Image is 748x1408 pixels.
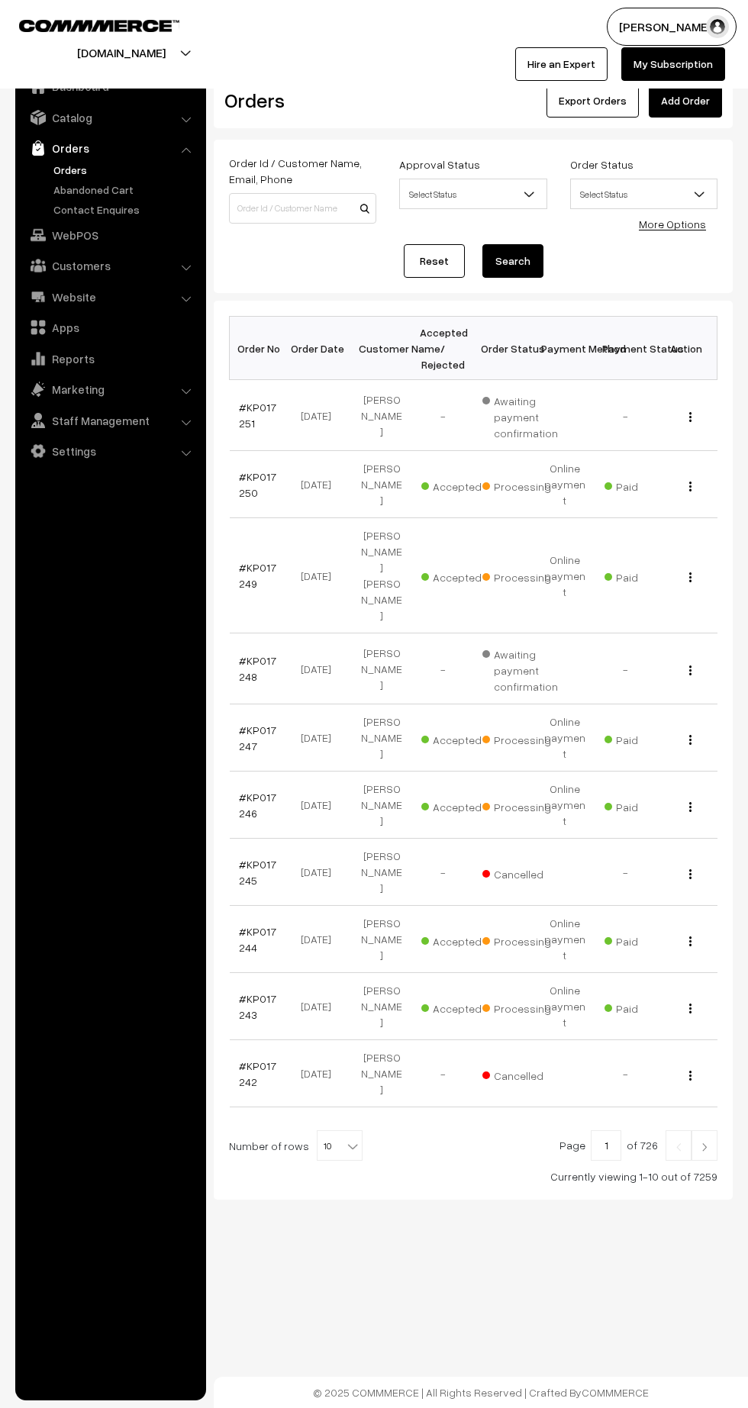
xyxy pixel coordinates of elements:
[19,437,201,465] a: Settings
[19,221,201,249] a: WebPOS
[351,704,412,772] td: [PERSON_NAME]
[570,156,634,172] label: Order Status
[582,1386,649,1399] a: COMMMERCE
[351,772,412,839] td: [PERSON_NAME]
[351,839,412,906] td: [PERSON_NAME]
[689,1071,692,1081] img: Menu
[607,8,737,46] button: [PERSON_NAME]
[605,565,681,585] span: Paid
[534,518,595,633] td: Online payment
[595,380,656,451] td: -
[656,317,717,380] th: Action
[351,973,412,1040] td: [PERSON_NAME]
[19,134,201,162] a: Orders
[421,565,498,585] span: Accepted
[482,565,559,585] span: Processing
[412,317,473,380] th: Accepted / Rejected
[317,1130,363,1161] span: 10
[689,802,692,812] img: Menu
[19,15,153,34] a: COMMMERCE
[229,155,376,187] label: Order Id / Customer Name, Email, Phone
[412,839,473,906] td: -
[534,906,595,973] td: Online payment
[649,84,722,118] a: Add Order
[290,973,351,1040] td: [DATE]
[19,345,201,372] a: Reports
[229,193,376,224] input: Order Id / Customer Name / Customer Email / Customer Phone
[290,451,351,518] td: [DATE]
[351,906,412,973] td: [PERSON_NAME]
[421,795,498,815] span: Accepted
[412,1040,473,1107] td: -
[351,451,412,518] td: [PERSON_NAME]
[482,997,559,1017] span: Processing
[224,89,375,112] h2: Orders
[351,518,412,633] td: [PERSON_NAME] [PERSON_NAME]
[534,973,595,1040] td: Online payment
[534,317,595,380] th: Payment Method
[639,217,706,230] a: More Options
[698,1142,711,1152] img: Right
[19,375,201,403] a: Marketing
[534,451,595,518] td: Online payment
[482,728,559,748] span: Processing
[351,633,412,704] td: [PERSON_NAME]
[239,401,276,430] a: #KP017251
[239,654,276,683] a: #KP017248
[50,162,201,178] a: Orders
[19,104,201,131] a: Catalog
[351,317,412,380] th: Customer Name
[605,728,681,748] span: Paid
[515,47,608,81] a: Hire an Expert
[351,380,412,451] td: [PERSON_NAME]
[672,1142,685,1152] img: Left
[595,1040,656,1107] td: -
[421,475,498,495] span: Accepted
[19,252,201,279] a: Customers
[534,772,595,839] td: Online payment
[689,665,692,675] img: Menu
[290,839,351,906] td: [DATE]
[559,1139,585,1152] span: Page
[421,930,498,949] span: Accepted
[230,317,291,380] th: Order No
[605,997,681,1017] span: Paid
[546,84,639,118] button: Export Orders
[595,317,656,380] th: Payment Status
[19,407,201,434] a: Staff Management
[404,244,465,278] a: Reset
[290,380,351,451] td: [DATE]
[239,992,276,1021] a: #KP017243
[290,704,351,772] td: [DATE]
[50,182,201,198] a: Abandoned Cart
[534,704,595,772] td: Online payment
[595,839,656,906] td: -
[482,389,559,441] span: Awaiting payment confirmation
[689,735,692,745] img: Menu
[706,15,729,38] img: user
[482,244,543,278] button: Search
[19,314,201,341] a: Apps
[689,572,692,582] img: Menu
[239,925,276,954] a: #KP017244
[290,633,351,704] td: [DATE]
[689,1004,692,1013] img: Menu
[605,475,681,495] span: Paid
[689,412,692,422] img: Menu
[50,201,201,217] a: Contact Enquires
[19,283,201,311] a: Website
[605,795,681,815] span: Paid
[351,1040,412,1107] td: [PERSON_NAME]
[229,1138,309,1154] span: Number of rows
[571,181,717,208] span: Select Status
[400,181,546,208] span: Select Status
[689,936,692,946] img: Menu
[421,997,498,1017] span: Accepted
[482,1064,559,1084] span: Cancelled
[239,561,276,590] a: #KP017249
[239,470,276,499] a: #KP017250
[399,156,480,172] label: Approval Status
[239,791,276,820] a: #KP017246
[412,633,473,704] td: -
[399,179,546,209] span: Select Status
